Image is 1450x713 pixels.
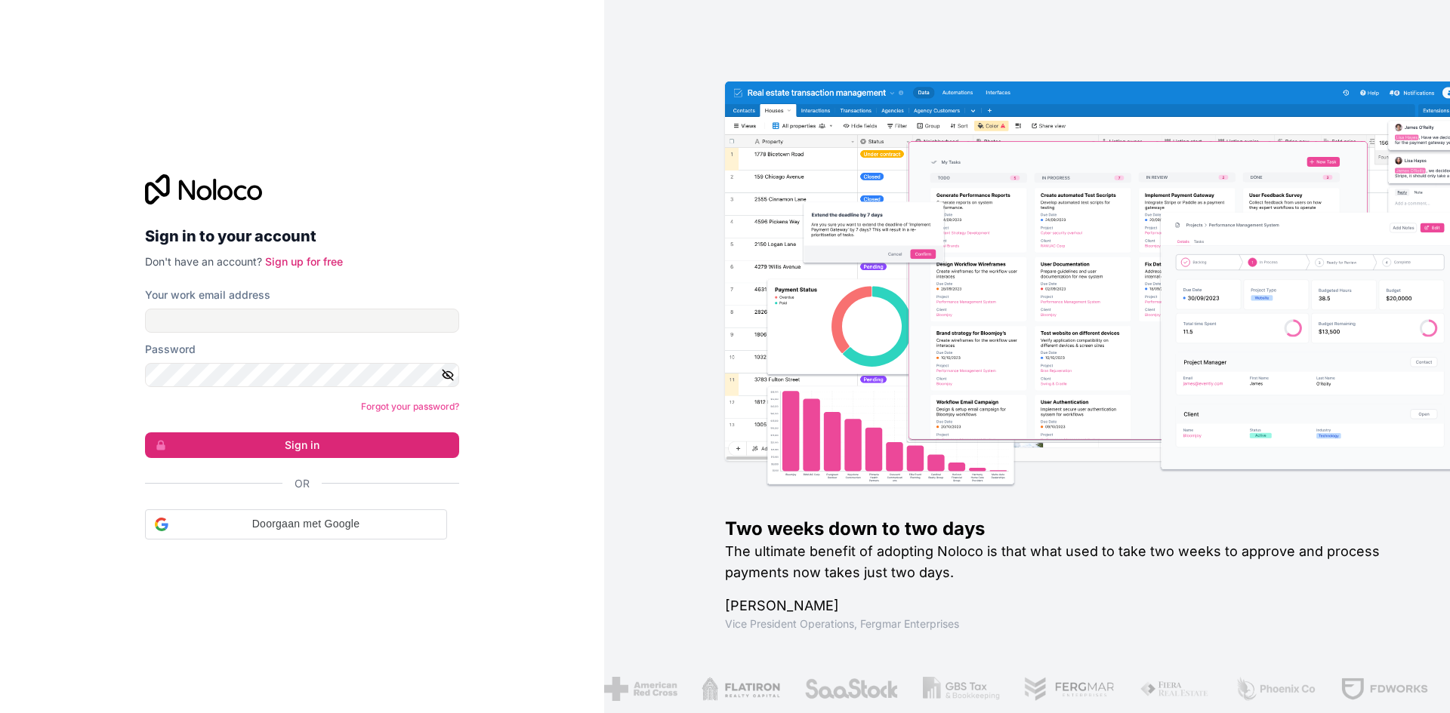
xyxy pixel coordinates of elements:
[725,616,1402,632] h1: Vice President Operations , Fergmar Enterprises
[725,595,1402,616] h1: [PERSON_NAME]
[265,255,343,268] a: Sign up for free
[145,309,459,333] input: Email address
[1023,677,1115,701] img: /assets/fergmar-CudnrXN5.png
[701,677,779,701] img: /assets/flatiron-C8eUkumj.png
[174,516,437,532] span: Doorgaan met Google
[145,287,270,303] label: Your work email address
[922,677,999,701] img: /assets/gbstax-C-GtDUiK.png
[725,517,1402,541] h1: Two weeks down to two days
[804,677,899,701] img: /assets/saastock-C6Zbiodz.png
[145,223,459,250] h2: Sign in to your account
[1140,677,1211,701] img: /assets/fiera-fwj2N5v4.png
[145,509,447,539] div: Doorgaan met Google
[145,342,196,357] label: Password
[145,432,459,458] button: Sign in
[1234,677,1316,701] img: /assets/phoenix-BREaitsQ.png
[725,541,1402,583] h2: The ultimate benefit of adopting Noloco is that what used to take two weeks to approve and proces...
[603,677,677,701] img: /assets/american-red-cross-BAupjrZR.png
[145,363,459,387] input: Password
[361,401,459,412] a: Forgot your password?
[295,476,310,491] span: Or
[1340,677,1428,701] img: /assets/fdworks-Bi04fVtw.png
[145,255,262,268] span: Don't have an account?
